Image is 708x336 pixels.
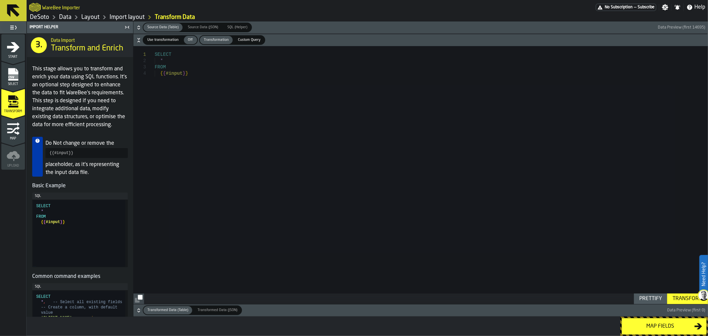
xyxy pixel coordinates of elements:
span: Source Data (JSON) [185,25,221,30]
div: Menu Subscription [596,4,656,11]
div: thumb [200,36,233,44]
div: Import Helper [28,25,122,30]
header: Import Helper [27,22,133,33]
p: placeholder, as it's representing the input data file. [45,161,128,177]
button: button-Transform [667,294,708,304]
span: 'CLIENT_NAME' [41,316,72,320]
label: button-switch-multi-Source Data (Table) [143,23,183,32]
label: button-toggle-Notifications [671,4,683,11]
label: button-toggle-Toggle Full Menu [1,23,25,32]
span: } [185,71,188,76]
span: Help [694,3,705,11]
span: Subscribe [638,5,655,10]
h2: Sub Title [51,37,128,43]
button: button- [133,22,708,34]
span: , [43,300,46,304]
label: button-switch-multi-Custom Query [233,35,265,45]
div: Transform [670,295,705,303]
label: button-switch-multi-Transformed Data (JSON) [193,305,242,315]
span: SQL (Helper) [225,25,250,30]
span: value [41,310,53,315]
span: consignee [82,316,103,320]
span: } [62,220,65,224]
span: Data Preview (first 14695) [658,25,705,30]
button: button-Prettify [634,294,667,304]
p: This stage allows you to transform and enrich your data using SQL functions. It's an optional ste... [32,65,128,129]
span: — [634,5,636,10]
div: thumb [143,36,183,44]
span: Off [185,37,196,43]
span: Data Preview (first 0) [667,308,705,313]
span: #input [166,71,183,76]
li: menu Map [1,116,25,142]
span: Map [1,137,25,140]
span: -- Create a column, with default [41,305,117,310]
div: Prettify [637,295,665,303]
label: button-toggle-Help [684,3,708,11]
label: button-switch-multi-Use transformation [143,35,183,45]
div: thumb [184,36,197,44]
span: SELECT [36,294,50,299]
label: button-toggle-Settings [659,4,671,11]
span: FROM [155,64,166,70]
span: No Subscription [605,5,633,10]
h5: Common command examples [32,273,128,281]
span: Transformation [201,37,231,43]
li: menu Transform [1,89,25,115]
div: thumb [194,306,241,314]
a: link-to-/wh/i/53489ce4-9a4e-4130-9411-87a947849922/pricing/ [596,4,656,11]
button: button-Map fields [622,318,707,335]
a: link-to-/wh/i/53489ce4-9a4e-4130-9411-87a947849922/designer [81,14,100,21]
li: menu Start [1,34,25,61]
span: Transformed Data (Table) [145,307,191,313]
div: 3 [133,64,146,70]
label: button-switch-multi-Transformation [199,35,233,45]
p: Do Not change or remove the [45,139,128,147]
div: title-Transform and Enrich [27,33,133,57]
button: button- [133,304,708,316]
label: Need Help? [700,256,707,293]
span: Transformed Data (JSON) [195,307,240,313]
span: Start [1,55,25,59]
div: thumb [184,23,222,32]
div: thumb [143,23,183,32]
span: { [41,220,43,224]
span: -- Select all existing fields [53,300,122,304]
div: thumb [223,23,251,32]
h2: Sub Title [42,4,80,11]
nav: Breadcrumb [29,13,367,21]
span: { [43,220,46,224]
span: Transform [1,110,25,113]
a: link-to-/wh/i/53489ce4-9a4e-4130-9411-87a947849922/import/layout/ [110,14,145,21]
label: button-switch-multi-Transformed Data (Table) [143,305,193,315]
div: thumb [234,36,265,44]
span: { [163,71,166,76]
li: menu Select [1,61,25,88]
span: , [103,316,106,320]
pre: {{#input}} [45,148,128,158]
label: button-switch-multi-Off [183,35,198,45]
span: #input [46,220,60,224]
span: Custom Query [235,37,263,43]
div: SQL [35,194,125,198]
span: SELECT [36,204,50,209]
a: link-to-/wh/i/53489ce4-9a4e-4130-9411-87a947849922 [30,14,49,21]
span: } [60,220,62,224]
span: } [183,71,185,76]
span: { [160,71,163,76]
a: link-to-/wh/i/53489ce4-9a4e-4130-9411-87a947849922/data [59,14,71,21]
span: Select [1,82,25,86]
a: link-to-/wh/i/53489ce4-9a4e-4130-9411-87a947849922/import/layout [155,14,195,21]
div: SQL [35,285,125,289]
label: button-toggle-Close me [122,23,132,31]
div: 1 [133,51,146,58]
span: as [74,316,79,320]
span: FROM [36,214,46,219]
h5: Basic Example [32,182,128,190]
a: logo-header [29,1,41,13]
div: 3. [31,37,47,53]
button: button- [133,34,708,46]
button: button- [133,294,144,304]
div: 4 [133,70,146,77]
div: thumb [143,306,192,314]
